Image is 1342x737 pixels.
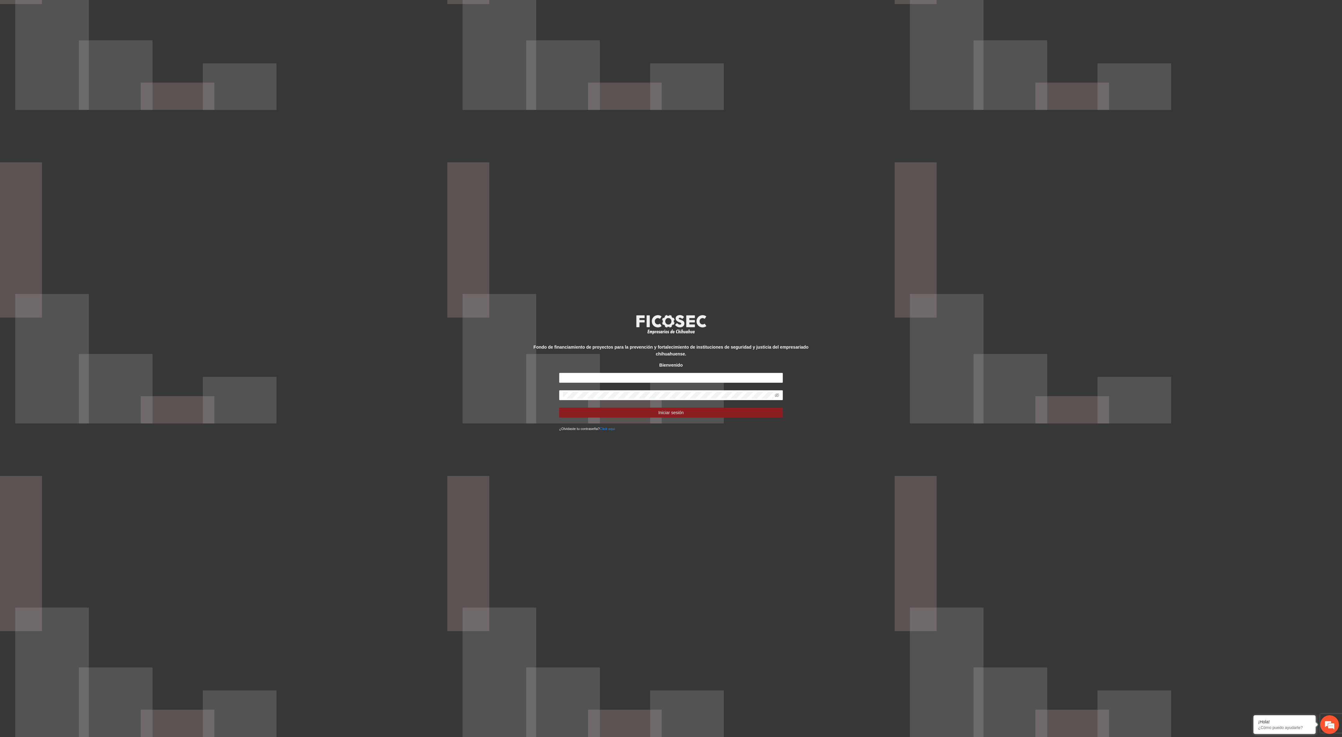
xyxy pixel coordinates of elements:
[559,427,615,431] small: ¿Olvidaste tu contraseña?
[559,408,783,418] button: Iniciar sesión
[658,409,684,416] span: Iniciar sesión
[533,345,808,356] strong: Fondo de financiamiento de proyectos para la prevención y fortalecimiento de instituciones de seg...
[1258,725,1311,730] p: ¿Cómo puedo ayudarte?
[600,427,615,431] a: Click aqui
[632,313,710,336] img: logo
[775,393,779,397] span: eye-invisible
[659,363,682,368] strong: Bienvenido
[1258,719,1311,724] div: ¡Hola!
